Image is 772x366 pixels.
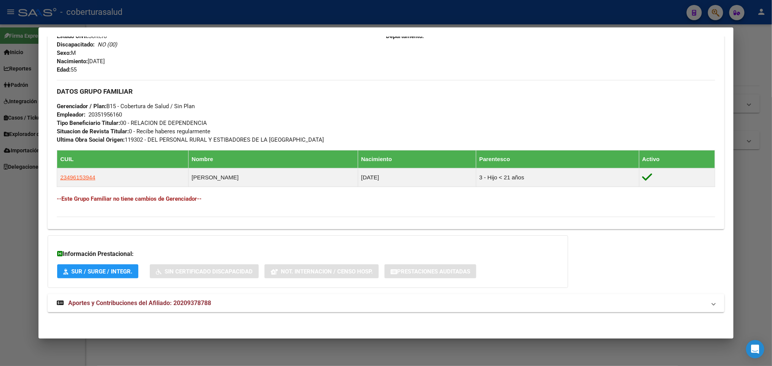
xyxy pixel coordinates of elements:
strong: Situacion de Revista Titular: [57,128,129,135]
span: Sin Certificado Discapacidad [165,268,253,275]
th: Activo [639,150,715,168]
span: SUR / SURGE / INTEGR. [71,268,132,275]
strong: Edad: [57,66,70,73]
span: 00 - RELACION DE DEPENDENCIA [57,120,207,126]
th: Nacimiento [358,150,476,168]
button: Not. Internacion / Censo Hosp. [264,264,379,278]
th: Nombre [188,150,358,168]
span: Aportes y Contribuciones del Afiliado: 20209378788 [68,299,211,307]
td: 3 - Hijo < 21 años [476,168,639,187]
span: Not. Internacion / Censo Hosp. [281,268,373,275]
span: Soltero [57,33,107,40]
div: Open Intercom Messenger [746,340,764,358]
th: CUIL [57,150,189,168]
td: [DATE] [358,168,476,187]
button: Prestaciones Auditadas [384,264,476,278]
strong: Gerenciador / Plan: [57,103,106,110]
h3: DATOS GRUPO FAMILIAR [57,87,715,96]
strong: Sexo: [57,50,71,56]
button: Sin Certificado Discapacidad [150,264,259,278]
strong: Nacimiento: [57,58,88,65]
span: [DATE] [57,58,105,65]
strong: Discapacitado: [57,41,94,48]
span: 23496153944 [60,174,95,181]
strong: Tipo Beneficiario Titular: [57,120,120,126]
strong: Empleador: [57,111,85,118]
span: Prestaciones Auditadas [397,268,470,275]
span: B15 - Cobertura de Salud / Sin Plan [57,103,195,110]
strong: Estado Civil: [57,33,88,40]
strong: Ultima Obra Social Origen: [57,136,125,143]
span: 55 [57,66,77,73]
strong: Departamento: [386,33,424,40]
div: 20351956160 [88,110,122,119]
td: [PERSON_NAME] [188,168,358,187]
span: 119302 - DEL PERSONAL RURAL Y ESTIBADORES DE LA [GEOGRAPHIC_DATA] [57,136,324,143]
h4: --Este Grupo Familiar no tiene cambios de Gerenciador-- [57,195,715,203]
span: M [57,50,76,56]
span: 0 - Recibe haberes regularmente [57,128,210,135]
th: Parentesco [476,150,639,168]
i: NO (00) [98,41,117,48]
h3: Información Prestacional: [57,249,559,259]
mat-expansion-panel-header: Aportes y Contribuciones del Afiliado: 20209378788 [48,294,724,312]
button: SUR / SURGE / INTEGR. [57,264,138,278]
